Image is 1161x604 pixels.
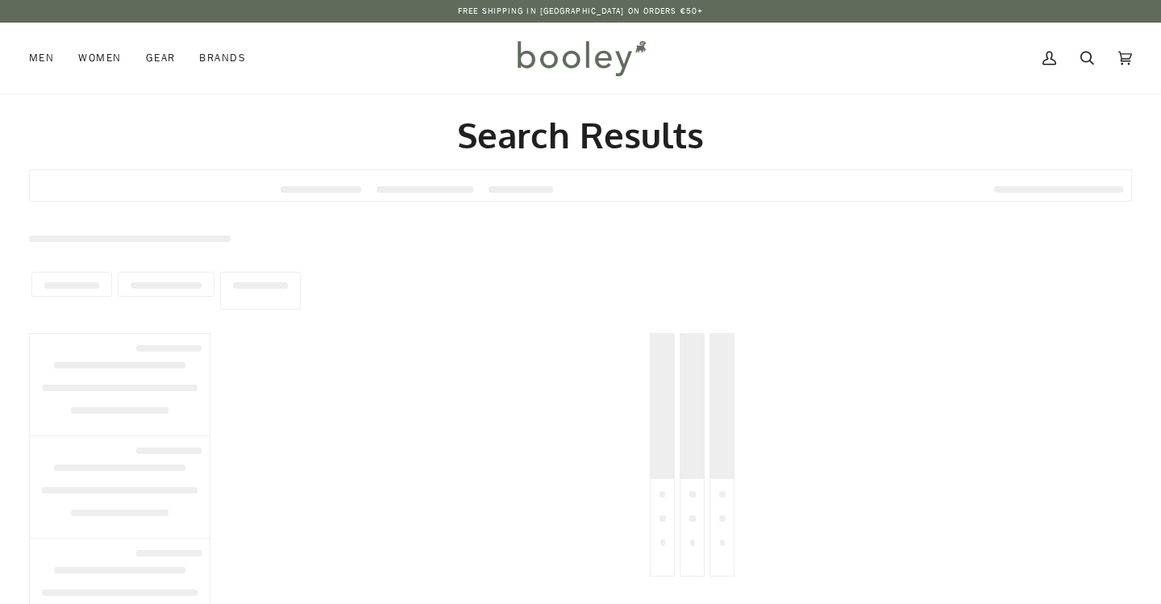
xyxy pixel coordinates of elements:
h2: Search Results [29,113,1132,157]
span: Brands [199,50,246,66]
a: Gear [134,23,188,94]
span: Women [78,50,121,66]
span: Men [29,50,54,66]
a: Men [29,23,66,94]
p: Free Shipping in [GEOGRAPHIC_DATA] on Orders €50+ [458,5,703,18]
span: Gear [146,50,176,66]
a: Women [66,23,133,94]
a: Brands [187,23,258,94]
img: Booley [510,35,651,81]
